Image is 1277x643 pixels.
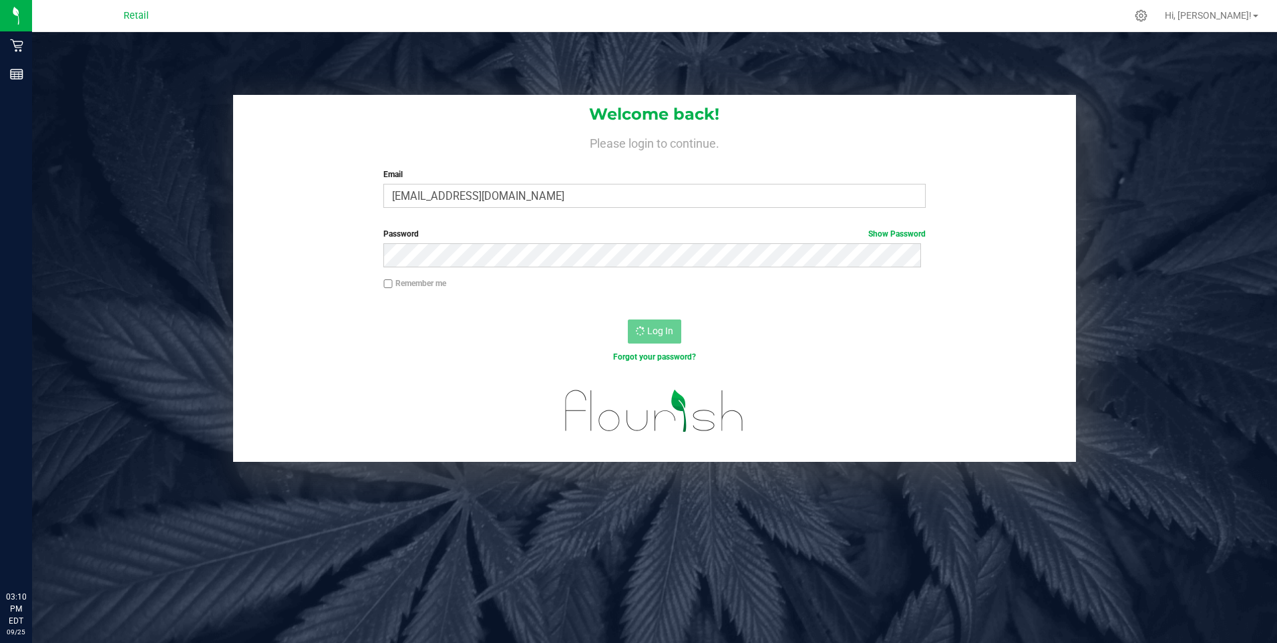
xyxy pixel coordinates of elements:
label: Email [383,168,926,180]
button: Log In [628,319,681,344]
span: Log In [647,326,673,336]
p: 09/25 [6,627,26,637]
h4: Please login to continue. [233,134,1077,150]
label: Remember me [383,277,446,289]
h1: Welcome back! [233,106,1077,123]
a: Show Password [868,229,926,239]
p: 03:10 PM EDT [6,591,26,627]
input: Remember me [383,279,393,289]
inline-svg: Reports [10,68,23,81]
span: Hi, [PERSON_NAME]! [1165,10,1252,21]
div: Manage settings [1133,9,1149,22]
a: Forgot your password? [613,352,696,362]
span: Retail [124,10,149,21]
inline-svg: Retail [10,39,23,52]
img: flourish_logo.svg [549,377,760,445]
span: Password [383,229,419,239]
